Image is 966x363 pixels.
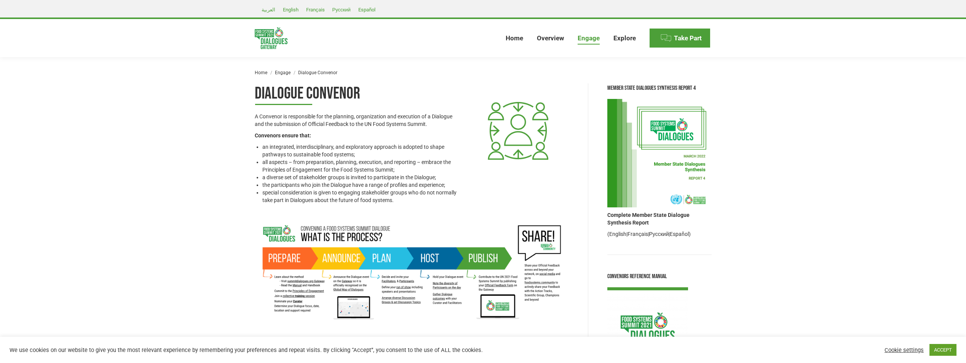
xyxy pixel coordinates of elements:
div: Member State Dialogues Synthesis Report 4 [607,83,712,93]
img: Food Systems Summit Dialogues [255,27,287,49]
a: Русский [649,231,669,237]
div: Page 16 [255,132,462,204]
a: Español [354,5,379,14]
a: ACCEPT [929,344,956,356]
div: Page 15 [255,83,462,204]
li: special consideration is given to engaging stakeholder groups who do not normally take part in Di... [262,189,462,204]
p: A Convenor is responsible for the planning, organization and execution of a Dialogue and the subm... [255,113,462,128]
div: Page 16 [255,83,462,204]
li: an integrated, interdisciplinary, and exploratory approach is adopted to shape pathways to sustai... [262,143,462,158]
a: Cookie settings [885,347,924,353]
p: ( | | | ) [607,230,712,238]
span: Dialogue Convenor [298,70,337,75]
div: Page 16 [255,113,462,204]
a: Русский [329,5,354,14]
div: Convenors Reference Manual [607,272,712,282]
span: العربية [262,7,275,13]
span: Engage [578,34,600,42]
a: English [279,5,302,14]
span: Overview [537,34,564,42]
span: Français [306,7,325,13]
li: a diverse set of stakeholder groups is invited to participate in the Dialogue; [262,174,462,181]
a: العربية [258,5,279,14]
span: English [283,7,299,13]
div: We use cookies on our website to give you the most relevant experience by remembering your prefer... [10,347,672,353]
strong: Convenors ensure that: [255,132,311,139]
strong: Complete Member State Dialogue Synthesis Report [607,212,690,226]
a: Engage [275,70,291,75]
li: all aspects – from preparation, planning, execution, and reporting – embrace the Principles of En... [262,158,462,174]
span: Explore [613,34,636,42]
span: Русский [332,7,351,13]
span: Home [506,34,523,42]
a: Home [255,70,267,75]
img: Menu icon [660,32,672,44]
a: Español [670,231,689,237]
li: the participants who join the Dialogue have a range of profiles and experience; [262,181,462,189]
a: Français [628,231,648,237]
span: Español [358,7,375,13]
a: English [609,231,626,237]
span: Take Part [674,34,702,42]
a: Français [302,5,329,14]
h1: Dialogue Convenor [255,83,462,105]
